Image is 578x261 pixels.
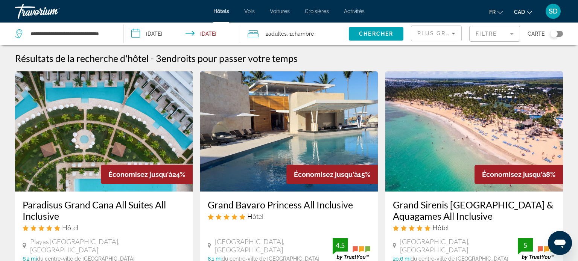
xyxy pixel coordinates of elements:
span: fr [489,9,496,15]
span: Plus grandes économies [417,30,507,36]
span: Playas [GEOGRAPHIC_DATA], [GEOGRAPHIC_DATA] [30,237,185,254]
span: Hôtel [432,223,449,232]
span: Chambre [292,31,314,37]
span: Adultes [268,31,287,37]
a: Hôtels [213,8,229,14]
img: Hotel image [385,71,563,192]
span: CAD [514,9,525,15]
span: Chercher [359,31,393,37]
a: Travorium [15,2,90,21]
button: Check-in date: Sep 9, 2025 Check-out date: Sep 10, 2025 [124,23,240,45]
span: Économisez jusqu'à [294,170,358,178]
div: 15% [286,165,378,184]
a: Paradisus Grand Cana All Suites All Inclusive [23,199,185,222]
span: 2 [266,29,287,39]
div: 5 star Hotel [23,223,185,232]
a: Vols [244,8,255,14]
img: Hotel image [200,71,378,192]
a: Voitures [270,8,290,14]
span: Hôtel [247,212,263,220]
img: trustyou-badge.svg [518,238,555,260]
a: Grand Bavaro Princess All Inclusive [208,199,370,210]
iframe: Bouton de lancement de la fenêtre de messagerie [548,231,572,255]
div: 5 star Hotel [393,223,555,232]
button: Toggle map [545,30,563,37]
span: Hôtel [62,223,78,232]
img: Hotel image [15,71,193,192]
button: Travelers: 2 adults, 0 children [240,23,349,45]
div: 5 [518,241,533,250]
h1: Résultats de la recherche d'hôtel [15,53,149,64]
h2: 3 [156,53,298,64]
button: Change language [489,6,503,17]
span: - [151,53,154,64]
span: Économisez jusqu'à [108,170,172,178]
div: 4.5 [333,241,348,250]
span: , 1 [287,29,314,39]
span: Économisez jusqu'à [482,170,546,178]
button: Filter [469,26,520,42]
span: [GEOGRAPHIC_DATA], [GEOGRAPHIC_DATA] [215,237,333,254]
div: 5 star Hotel [208,212,370,220]
span: SD [549,8,558,15]
button: Chercher [349,27,403,41]
button: User Menu [543,3,563,19]
span: endroits pour passer votre temps [161,53,298,64]
span: Carte [528,29,545,39]
a: Croisières [305,8,329,14]
div: 8% [475,165,563,184]
mat-select: Sort by [417,29,455,38]
span: [GEOGRAPHIC_DATA], [GEOGRAPHIC_DATA] [400,237,518,254]
a: Grand Sirenis [GEOGRAPHIC_DATA] & Aquagames All Inclusive [393,199,555,222]
a: Activités [344,8,365,14]
div: 24% [101,165,193,184]
img: trustyou-badge.svg [333,238,370,260]
button: Change currency [514,6,532,17]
